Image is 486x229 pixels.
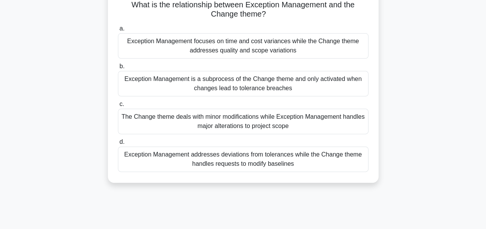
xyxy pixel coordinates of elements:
[118,33,368,59] div: Exception Management focuses on time and cost variances while the Change theme addresses quality ...
[118,109,368,134] div: The Change theme deals with minor modifications while Exception Management handles major alterati...
[119,138,124,145] span: d.
[119,25,124,32] span: a.
[118,71,368,96] div: Exception Management is a subprocess of the Change theme and only activated when changes lead to ...
[119,63,124,69] span: b.
[118,146,368,172] div: Exception Management addresses deviations from tolerances while the Change theme handles requests...
[119,101,124,107] span: c.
